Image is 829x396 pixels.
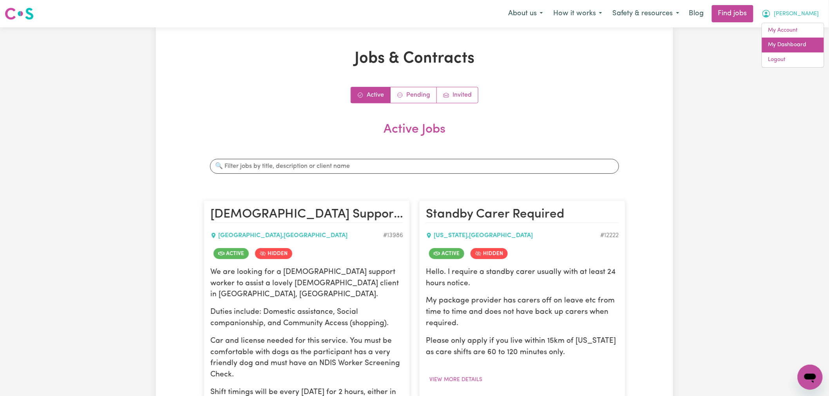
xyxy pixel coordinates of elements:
[762,23,824,38] a: My Account
[429,248,464,259] span: Job is active
[426,231,600,240] div: [US_STATE] , [GEOGRAPHIC_DATA]
[798,365,823,390] iframe: Button to launch messaging window
[607,5,684,22] button: Safety & resources
[5,7,34,21] img: Careseekers logo
[255,248,292,259] span: Job is hidden
[210,336,403,381] p: Car and license needed for this service. You must be comfortable with dogs as the participant has...
[210,267,403,301] p: We are looking for a [DEMOGRAPHIC_DATA] support worker to assist a lovely [DEMOGRAPHIC_DATA] clie...
[426,267,619,290] p: Hello. I require a standby carer usually with at least 24 hours notice.
[391,87,437,103] a: Contracts pending review
[383,231,403,240] div: Job ID #13986
[712,5,753,22] a: Find jobs
[762,23,824,68] div: My Account
[351,87,391,103] a: Active jobs
[210,231,383,240] div: [GEOGRAPHIC_DATA] , [GEOGRAPHIC_DATA]
[426,336,619,358] p: Please only apply if you live within 15km of [US_STATE] as care shifts are 60 to 120 minutes only.
[548,5,607,22] button: How it works
[762,38,824,52] a: My Dashboard
[204,122,625,149] h2: Active Jobs
[210,207,403,223] h2: Female Support Worker Needed Every Saturday In East Gosford, NSW
[5,5,34,23] a: Careseekers logo
[426,374,486,386] button: View more details
[210,307,403,329] p: Duties include: Domestic assistance, Social companionship, and Community Access (shopping).
[774,10,819,18] span: [PERSON_NAME]
[757,5,824,22] button: My Account
[214,248,249,259] span: Job is active
[600,231,619,240] div: Job ID #12222
[204,49,625,68] h1: Jobs & Contracts
[426,207,619,223] h2: Standby Carer Required
[437,87,478,103] a: Job invitations
[762,52,824,67] a: Logout
[210,159,619,174] input: 🔍 Filter jobs by title, description or client name
[426,295,619,329] p: My package provider has carers off on leave etc from time to time and does not have back up carer...
[471,248,508,259] span: Job is hidden
[684,5,709,22] a: Blog
[503,5,548,22] button: About us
